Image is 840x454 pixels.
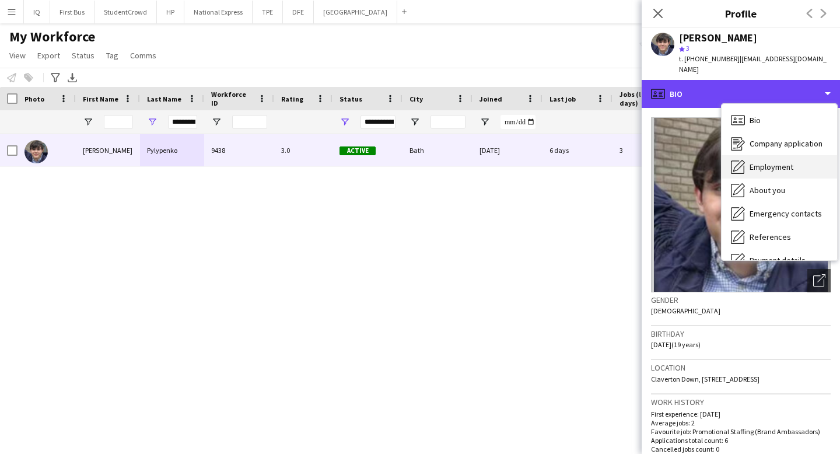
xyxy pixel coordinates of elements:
span: My Workforce [9,28,95,46]
span: Last Name [147,95,181,103]
div: Emergency contacts [722,202,837,225]
button: DFE [283,1,314,23]
span: Employment [750,162,793,172]
span: Comms [130,50,156,61]
button: Open Filter Menu [480,117,490,127]
input: First Name Filter Input [104,115,133,129]
p: Average jobs: 2 [651,418,831,427]
h3: Work history [651,397,831,407]
span: Rating [281,95,303,103]
p: First experience: [DATE] [651,410,831,418]
span: City [409,95,423,103]
span: Last job [549,95,576,103]
span: Status [72,50,94,61]
span: Emergency contacts [750,208,822,219]
span: Status [339,95,362,103]
div: [DATE] [473,134,542,166]
span: Claverton Down, [STREET_ADDRESS] [651,375,759,383]
input: Workforce ID Filter Input [232,115,267,129]
button: Open Filter Menu [211,117,222,127]
a: Comms [125,48,161,63]
span: Workforce ID [211,90,253,107]
app-action-btn: Advanced filters [48,71,62,85]
div: About you [722,179,837,202]
div: 9438 [204,134,274,166]
span: Photo [24,95,44,103]
div: 3 [612,134,688,166]
input: Joined Filter Input [501,115,535,129]
h3: Profile [642,6,840,21]
div: Open photos pop-in [807,269,831,292]
span: [DEMOGRAPHIC_DATA] [651,306,720,315]
button: StudentCrowd [94,1,157,23]
button: [GEOGRAPHIC_DATA] [314,1,397,23]
div: Payment details [722,249,837,272]
a: Tag [101,48,123,63]
p: Cancelled jobs count: 0 [651,445,831,453]
div: Employment [722,155,837,179]
button: Open Filter Menu [339,117,350,127]
div: 3.0 [274,134,332,166]
span: Joined [480,95,502,103]
img: Oleksandr Pylypenko [24,140,48,163]
div: Pylypenko [140,134,204,166]
span: 3 [686,44,689,53]
div: Bath [402,134,473,166]
p: Favourite job: Promotional Staffing (Brand Ambassadors) [651,427,831,436]
span: Active [339,146,376,155]
span: | [EMAIL_ADDRESS][DOMAIN_NAME] [679,54,827,74]
div: Bio [642,80,840,108]
div: Company application [722,132,837,155]
h3: Gender [651,295,831,305]
span: View [9,50,26,61]
span: Bio [750,115,761,125]
button: HP [157,1,184,23]
span: About you [750,185,785,195]
input: City Filter Input [430,115,466,129]
app-action-btn: Export XLSX [65,71,79,85]
button: Open Filter Menu [83,117,93,127]
div: References [722,225,837,249]
button: TPE [253,1,283,23]
span: References [750,232,791,242]
a: View [5,48,30,63]
span: Export [37,50,60,61]
h3: Location [651,362,831,373]
button: Open Filter Menu [409,117,420,127]
img: Crew avatar or photo [651,117,831,292]
span: Jobs (last 90 days) [619,90,667,107]
div: 6 days [542,134,612,166]
div: Bio [722,109,837,132]
button: First Bus [50,1,94,23]
button: IQ [24,1,50,23]
a: Status [67,48,99,63]
span: First Name [83,95,118,103]
button: National Express [184,1,253,23]
h3: Birthday [651,329,831,339]
span: Company application [750,138,822,149]
div: [PERSON_NAME] [679,33,757,43]
a: Export [33,48,65,63]
span: [DATE] (19 years) [651,340,701,349]
span: t. [PHONE_NUMBER] [679,54,740,63]
p: Applications total count: 6 [651,436,831,445]
div: [PERSON_NAME] [76,134,140,166]
button: Open Filter Menu [147,117,157,127]
span: Tag [106,50,118,61]
input: Last Name Filter Input [168,115,197,129]
span: Payment details [750,255,806,266]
